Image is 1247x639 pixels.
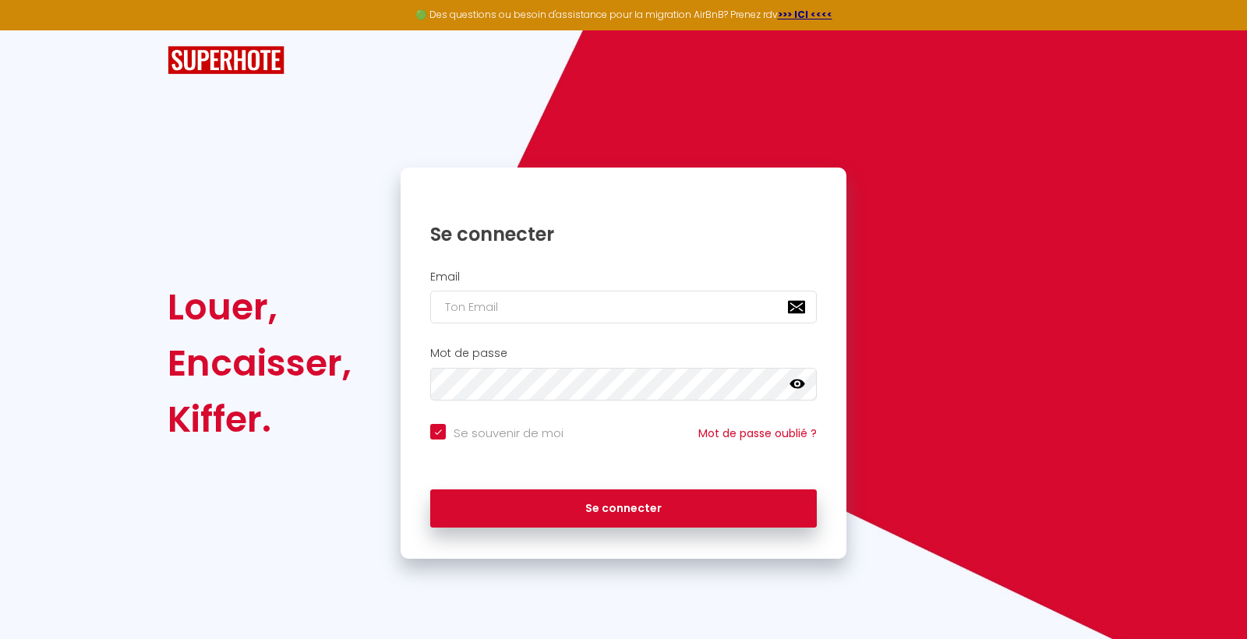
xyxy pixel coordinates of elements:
input: Ton Email [430,291,817,323]
button: Se connecter [430,489,817,528]
div: Louer, [168,279,351,335]
h2: Mot de passe [430,347,817,360]
div: Encaisser, [168,335,351,391]
h2: Email [430,270,817,284]
a: Mot de passe oublié ? [698,425,817,441]
h1: Se connecter [430,222,817,246]
img: SuperHote logo [168,46,284,75]
div: Kiffer. [168,391,351,447]
a: >>> ICI <<<< [778,8,832,21]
